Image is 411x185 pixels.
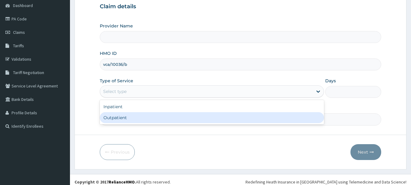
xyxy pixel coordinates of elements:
div: Outpatient [100,112,324,123]
label: Provider Name [100,23,133,29]
label: Days [325,78,336,84]
label: HMO ID [100,50,117,56]
span: Claims [13,30,25,35]
label: Type of Service [100,78,133,84]
input: Enter HMO ID [100,59,381,70]
strong: Copyright © 2017 . [75,179,136,185]
span: Dashboard [13,3,33,8]
div: Redefining Heath Insurance in [GEOGRAPHIC_DATA] using Telemedicine and Data Science! [246,179,406,185]
span: Tariffs [13,43,24,48]
span: Tariff Negotiation [13,70,44,75]
div: Inpatient [100,101,324,112]
h3: Claim details [100,3,381,10]
a: RelianceHMO [109,179,135,185]
button: Next [350,144,381,160]
div: Select type [103,88,127,94]
button: Previous [100,144,135,160]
